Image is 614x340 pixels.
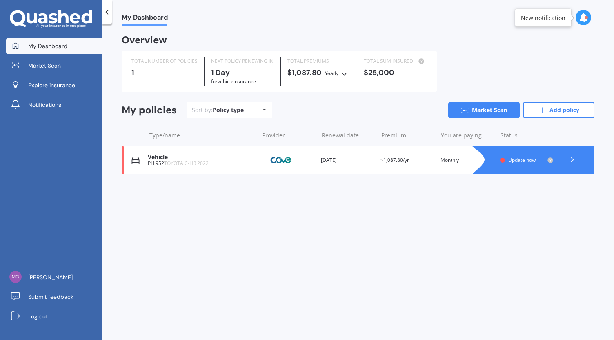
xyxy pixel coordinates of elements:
span: [PERSON_NAME] [28,273,73,281]
div: My policies [122,104,177,116]
img: f109a2b9c9f17f396d8f830e4bf0650a [9,271,22,283]
a: Add policy [523,102,594,118]
span: TOYOTA C-HR 2022 [164,160,209,167]
a: Log out [6,308,102,325]
a: Notifications [6,97,102,113]
img: Vehicle [131,156,140,164]
a: [PERSON_NAME] [6,269,102,285]
div: Provider [262,131,315,139]
div: Sort by: [192,106,244,114]
div: 1 [131,68,198,77]
b: 1 Day [211,68,230,77]
div: Renewal date [322,131,375,139]
div: PLL952 [148,161,254,166]
span: Update now [508,157,536,163]
span: Notifications [28,101,61,109]
div: NEXT POLICY RENEWING IN [211,57,274,65]
span: My Dashboard [122,13,168,24]
span: Submit feedback [28,293,73,301]
div: Monthly [440,156,494,164]
span: $1,087.80/yr [380,157,409,163]
div: TOTAL SUM INSURED [364,57,427,65]
a: Market Scan [6,57,102,74]
div: You are paying [441,131,494,139]
span: My Dashboard [28,42,67,50]
div: [DATE] [321,156,374,164]
div: Yearly [325,69,339,77]
div: Status [501,131,554,139]
span: for Vehicle insurance [211,78,256,85]
a: Market Scan [448,102,520,118]
div: Premium [381,131,434,139]
div: Policy type [213,106,244,114]
div: $25,000 [364,68,427,77]
a: Explore insurance [6,77,102,93]
span: Explore insurance [28,81,75,89]
div: Vehicle [148,154,254,161]
img: Cove [261,152,302,168]
div: New notification [521,13,565,22]
div: $1,087.80 [287,68,350,77]
span: Log out [28,312,48,320]
span: Market Scan [28,62,61,70]
a: My Dashboard [6,38,102,54]
a: Submit feedback [6,289,102,305]
div: Overview [122,36,167,44]
div: Type/name [149,131,256,139]
div: TOTAL NUMBER OF POLICIES [131,57,198,65]
div: TOTAL PREMIUMS [287,57,350,65]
